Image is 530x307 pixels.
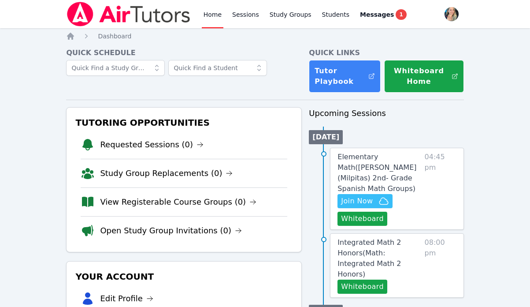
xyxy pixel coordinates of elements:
a: Elementary Math([PERSON_NAME] (Milpitas) 2nd- Grade Spanish Math Groups) [337,152,421,194]
span: Messages [360,10,394,19]
h4: Quick Links [309,48,463,58]
button: Whiteboard [337,212,387,226]
span: 04:45 pm [425,152,456,226]
a: Edit Profile [100,292,153,305]
button: Whiteboard Home [384,60,463,93]
a: Study Group Replacements (0) [100,167,233,180]
a: View Registerable Course Groups (0) [100,196,256,208]
h3: Upcoming Sessions [309,107,463,120]
span: Integrated Math 2 Honors ( Math: Integrated Math 2 Honors ) [337,238,401,278]
button: Join Now [337,194,392,208]
h4: Quick Schedule [66,48,302,58]
h3: Your Account [74,269,294,285]
input: Quick Find a Study Group [66,60,165,76]
input: Quick Find a Student [168,60,267,76]
a: Requested Sessions (0) [100,139,204,151]
img: Air Tutors [66,2,191,26]
span: 08:00 pm [425,237,456,294]
a: Open Study Group Invitations (0) [100,225,242,237]
span: Join Now [341,196,373,206]
span: Elementary Math ( [PERSON_NAME] (Milpitas) 2nd- Grade Spanish Math Groups ) [337,153,416,193]
a: Tutor Playbook [309,60,381,93]
a: Dashboard [98,32,131,41]
span: Dashboard [98,33,131,40]
nav: Breadcrumb [66,32,463,41]
span: 1 [396,9,406,20]
li: [DATE] [309,130,343,144]
h3: Tutoring Opportunities [74,115,294,131]
a: Integrated Math 2 Honors(Math: Integrated Math 2 Honors) [337,237,421,280]
button: Whiteboard [337,280,387,294]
